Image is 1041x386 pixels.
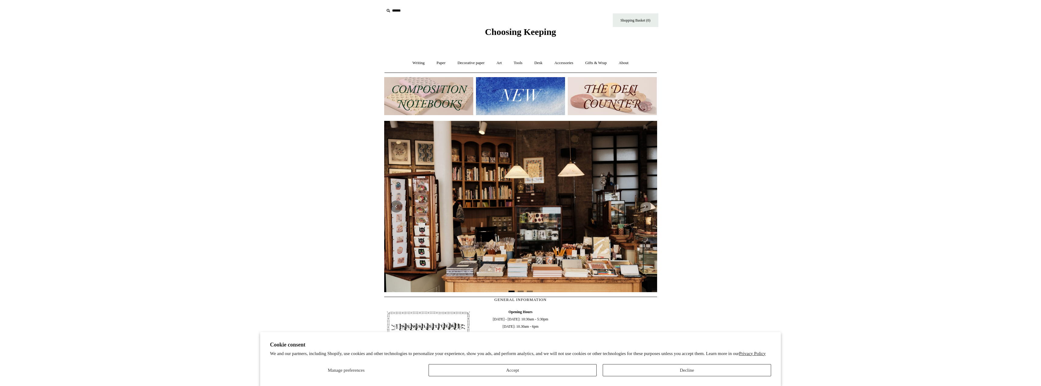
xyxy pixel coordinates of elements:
span: Choosing Keeping [485,27,556,37]
button: Manage preferences [270,364,422,376]
a: Paper [431,55,451,71]
img: 20250131 INSIDE OF THE SHOP.jpg__PID:b9484a69-a10a-4bde-9e8d-1408d3d5e6ad [384,121,657,292]
a: Art [491,55,507,71]
button: Previous [390,200,402,213]
button: Accept [429,364,597,376]
span: GENERAL INFORMATION [495,297,547,302]
a: About [613,55,634,71]
a: Gifts & Wrap [580,55,612,71]
img: New.jpg__PID:f73bdf93-380a-4a35-bcfe-7823039498e1 [476,77,565,115]
a: Decorative paper [452,55,490,71]
a: Tools [508,55,528,71]
span: [DATE] - [DATE]: 10:30am - 5:30pm [DATE]: 10.30am - 6pm [DATE]: 11.30am - 5.30pm 020 7613 3842 [476,308,564,367]
img: 202302 Composition ledgers.jpg__PID:69722ee6-fa44-49dd-a067-31375e5d54ec [384,77,473,115]
button: Page 2 [518,291,524,292]
a: Choosing Keeping [485,32,556,36]
img: The Deli Counter [568,77,657,115]
a: Desk [529,55,548,71]
button: Decline [603,364,771,376]
button: Next [639,200,651,213]
p: We and our partners, including Shopify, use cookies and other technologies to personalize your ex... [270,351,771,357]
button: Page 1 [508,291,515,292]
b: Opening Hours [508,310,533,314]
button: Page 3 [527,291,533,292]
a: Privacy Policy [739,351,766,356]
h2: Cookie consent [270,342,771,348]
img: pf-4db91bb9--1305-Newsletter-Button_1200x.jpg [384,308,472,346]
a: Accessories [549,55,579,71]
a: Writing [407,55,430,71]
a: Shopping Basket (0) [613,13,658,27]
span: Manage preferences [328,368,364,373]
